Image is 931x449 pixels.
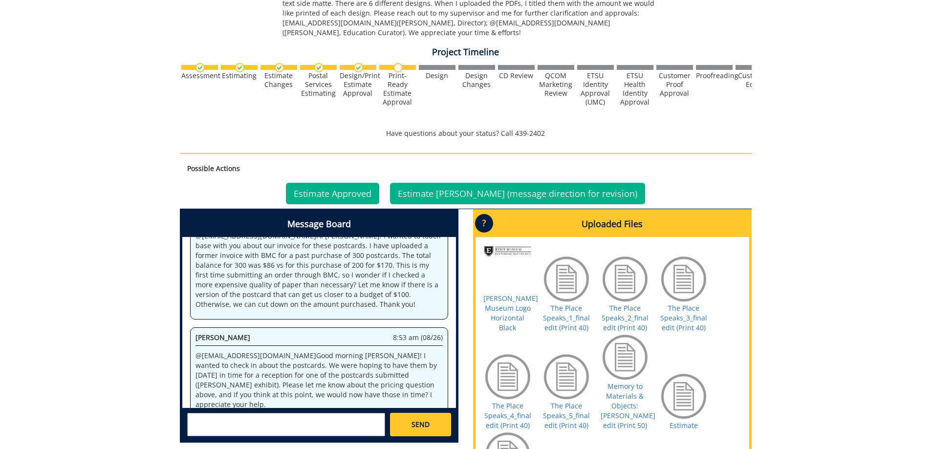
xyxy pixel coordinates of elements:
[379,71,416,107] div: Print-Ready Estimate Approval
[390,183,645,204] a: Estimate [PERSON_NAME] (message direction for revision)
[354,63,363,72] img: checkmark
[476,212,749,237] h4: Uploaded Files
[458,71,495,89] div: Design Changes
[187,164,240,173] strong: Possible Actions
[617,71,653,107] div: ETSU Health Identity Approval
[498,71,535,80] div: CD Review
[393,333,443,342] span: 8:53 am (08/26)
[660,303,707,332] a: The Place Speaks_3_final edit (Print 40)
[260,71,297,89] div: Estimate Changes
[696,71,733,80] div: Proofreading
[195,351,443,409] p: @ [EMAIL_ADDRESS][DOMAIN_NAME] Good morning [PERSON_NAME]! I wanted to check in about the postcar...
[390,413,451,436] a: SEND
[195,231,443,309] p: @ [EMAIL_ADDRESS][DOMAIN_NAME] Hi [PERSON_NAME]! I wanted to touch base with you about our invoic...
[670,421,698,430] a: Estimate
[286,183,379,204] a: Estimate Approved
[187,413,385,436] textarea: messageToSend
[182,212,456,237] h4: Message Board
[181,71,218,80] div: Assessment
[484,401,531,430] a: The Place Speaks_4_final edit (Print 40)
[483,294,538,332] a: [PERSON_NAME] Museum Logo Horizontal Black
[602,303,649,332] a: The Place Speaks_2_final edit (Print 40)
[235,63,244,72] img: checkmark
[393,63,403,72] img: no
[577,71,614,107] div: ETSU Identity Approval (UMC)
[475,214,493,233] p: ?
[195,63,205,72] img: checkmark
[221,71,258,80] div: Estimating
[601,382,655,430] a: Memory to Materials & Objects: [PERSON_NAME] edit (Print 50)
[180,128,752,138] p: Have questions about your status? Call 439-2402
[195,333,250,342] span: [PERSON_NAME]
[656,71,693,98] div: Customer Proof Approval
[275,63,284,72] img: checkmark
[180,47,752,57] h4: Project Timeline
[543,303,590,332] a: The Place Speaks_1_final edit (Print 40)
[340,71,376,98] div: Design/Print Estimate Approval
[543,401,590,430] a: The Place Speaks_5_final edit (Print 40)
[419,71,455,80] div: Design
[411,420,430,429] span: SEND
[736,71,772,89] div: Customer Edits
[314,63,324,72] img: checkmark
[538,71,574,98] div: QCOM Marketing Review
[300,71,337,98] div: Postal Services Estimating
